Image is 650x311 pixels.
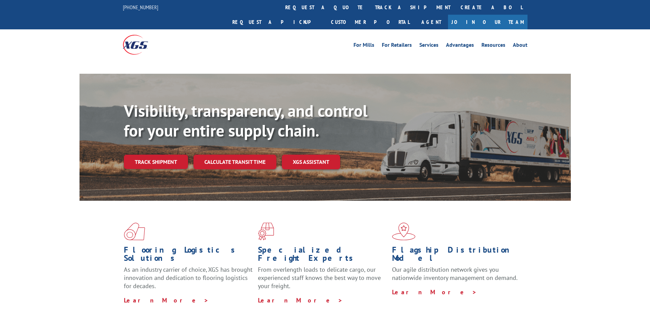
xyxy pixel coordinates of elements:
[123,4,158,11] a: [PHONE_NUMBER]
[419,42,438,50] a: Services
[448,15,528,29] a: Join Our Team
[392,288,477,296] a: Learn More >
[193,155,276,169] a: Calculate transit time
[124,100,367,141] b: Visibility, transparency, and control for your entire supply chain.
[513,42,528,50] a: About
[326,15,415,29] a: Customer Portal
[258,223,274,240] img: xgs-icon-focused-on-flooring-red
[353,42,374,50] a: For Mills
[258,296,343,304] a: Learn More >
[124,296,209,304] a: Learn More >
[124,223,145,240] img: xgs-icon-total-supply-chain-intelligence-red
[446,42,474,50] a: Advantages
[392,266,518,282] span: Our agile distribution network gives you nationwide inventory management on demand.
[258,266,387,296] p: From overlength loads to delicate cargo, our experienced staff knows the best way to move your fr...
[124,266,252,290] span: As an industry carrier of choice, XGS has brought innovation and dedication to flooring logistics...
[382,42,412,50] a: For Retailers
[124,246,253,266] h1: Flooring Logistics Solutions
[227,15,326,29] a: Request a pickup
[481,42,505,50] a: Resources
[258,246,387,266] h1: Specialized Freight Experts
[124,155,188,169] a: Track shipment
[282,155,340,169] a: XGS ASSISTANT
[392,223,416,240] img: xgs-icon-flagship-distribution-model-red
[392,246,521,266] h1: Flagship Distribution Model
[415,15,448,29] a: Agent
